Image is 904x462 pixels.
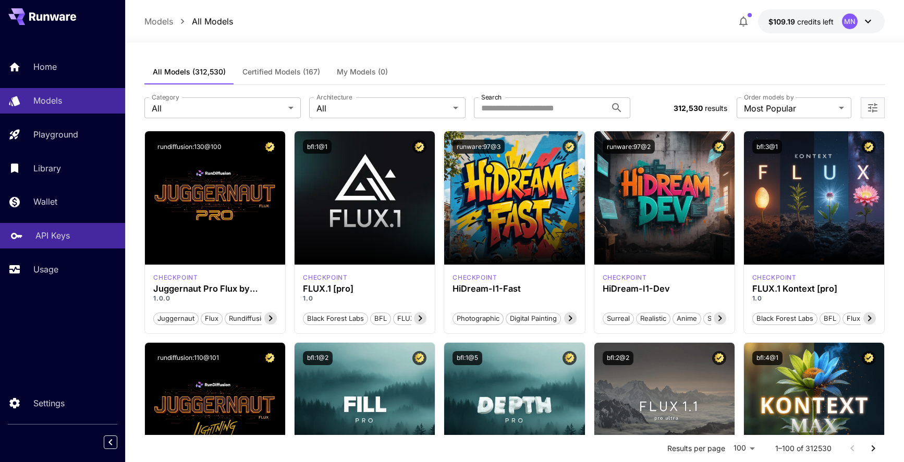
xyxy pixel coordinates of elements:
button: bfl:1@5 [453,351,482,365]
button: Anime [673,311,701,325]
span: Photographic [453,314,503,324]
button: Stylized [703,311,737,325]
span: Black Forest Labs [753,314,817,324]
button: Certified Model – Vetted for best performance and includes a commercial license. [712,351,726,365]
button: $109.19278MN [758,9,885,33]
img: logo_orange.svg [17,17,25,25]
span: 312,530 [674,104,703,113]
button: Go to next page [863,438,884,459]
div: $109.19278 [768,16,834,27]
div: Domain Overview [40,61,93,68]
span: Black Forest Labs [303,314,368,324]
span: Realistic [637,314,670,324]
span: flux [201,314,222,324]
img: website_grey.svg [17,27,25,35]
div: Domain: [URL] [27,27,74,35]
div: FLUX.1 D [153,273,198,282]
button: Certified Model – Vetted for best performance and includes a commercial license. [263,351,277,365]
label: Architecture [316,93,352,102]
button: runware:97@3 [453,140,505,154]
button: rundiffusion:110@101 [153,351,223,365]
p: Wallet [33,195,57,208]
button: runware:97@2 [603,140,655,154]
p: Library [33,162,61,174]
nav: breadcrumb [144,15,233,28]
div: Collapse sidebar [112,433,125,452]
button: Certified Model – Vetted for best performance and includes a commercial license. [712,140,726,154]
span: rundiffusion [225,314,273,324]
button: Certified Model – Vetted for best performance and includes a commercial license. [263,140,277,154]
label: Search [481,93,502,102]
button: Certified Model – Vetted for best performance and includes a commercial license. [563,140,577,154]
h3: HiDream-I1-Dev [603,284,726,294]
span: Certified Models (167) [242,67,320,77]
img: tab_domain_overview_orange.svg [28,60,36,69]
p: checkpoint [303,273,347,282]
button: bfl:1@1 [303,140,332,154]
label: Order models by [744,93,793,102]
span: My Models (0) [337,67,388,77]
p: API Keys [35,229,70,242]
h3: Juggernaut Pro Flux by RunDiffusion [153,284,277,294]
p: Settings [33,397,65,409]
div: 100 [729,441,759,456]
span: credits left [797,17,834,26]
h3: HiDream-I1-Fast [453,284,576,294]
p: checkpoint [603,273,647,282]
button: flux [201,311,223,325]
span: All Models (312,530) [153,67,226,77]
button: Certified Model – Vetted for best performance and includes a commercial license. [412,351,426,365]
p: 1.0 [303,294,426,303]
a: Models [144,15,173,28]
span: BFL [371,314,390,324]
span: FLUX.1 [pro] [394,314,441,324]
div: Keywords by Traffic [115,61,176,68]
span: Surreal [603,314,633,324]
button: Certified Model – Vetted for best performance and includes a commercial license. [862,351,876,365]
button: Surreal [603,311,634,325]
div: HiDream Dev [603,273,647,282]
h3: FLUX.1 [pro] [303,284,426,294]
span: Digital Painting [506,314,560,324]
button: rundiffusion:130@100 [153,140,226,154]
span: All [316,102,449,115]
p: 1–100 of 312530 [775,443,832,454]
button: Realistic [636,311,670,325]
h3: FLUX.1 Kontext [pro] [752,284,876,294]
span: Anime [673,314,701,324]
div: MN [842,14,858,29]
p: Models [33,94,62,107]
span: BFL [820,314,840,324]
button: Certified Model – Vetted for best performance and includes a commercial license. [412,140,426,154]
span: results [705,104,727,113]
p: checkpoint [752,273,797,282]
p: Usage [33,263,58,276]
button: bfl:3@1 [752,140,782,154]
label: Category [152,93,179,102]
div: HiDream Fast [453,273,497,282]
button: Black Forest Labs [752,311,817,325]
p: checkpoint [453,273,497,282]
button: bfl:4@1 [752,351,783,365]
button: juggernaut [153,311,199,325]
button: FLUX.1 [pro] [393,311,442,325]
button: Flux Kontext [842,311,891,325]
span: Stylized [704,314,736,324]
div: FLUX.1 Kontext [pro] [752,273,797,282]
button: Black Forest Labs [303,311,368,325]
p: 1.0 [752,294,876,303]
button: bfl:2@2 [603,351,633,365]
button: BFL [370,311,391,325]
button: Photographic [453,311,504,325]
div: fluxpro [303,273,347,282]
button: BFL [820,311,840,325]
p: Home [33,60,57,73]
button: Certified Model – Vetted for best performance and includes a commercial license. [563,351,577,365]
p: Results per page [667,443,725,454]
a: All Models [192,15,233,28]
